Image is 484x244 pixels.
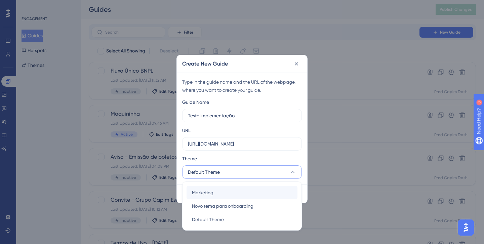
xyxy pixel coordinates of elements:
span: Need Help? [16,2,42,10]
input: https://www.example.com [188,140,296,148]
div: Type in the guide name and the URL of the webpage, where you want to create your guide. [182,78,302,94]
span: Default Theme [188,168,220,176]
span: Default Theme [192,215,224,223]
span: Theme [182,155,197,163]
span: Novo tema para onboarding [192,202,253,210]
div: URL [182,126,191,134]
h2: Create New Guide [182,60,228,68]
input: How to Create [188,112,296,119]
span: Marketing [192,189,213,197]
iframe: UserGuiding AI Assistant Launcher [456,217,476,238]
div: Guide Name [182,98,209,106]
div: 3 [47,3,49,9]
